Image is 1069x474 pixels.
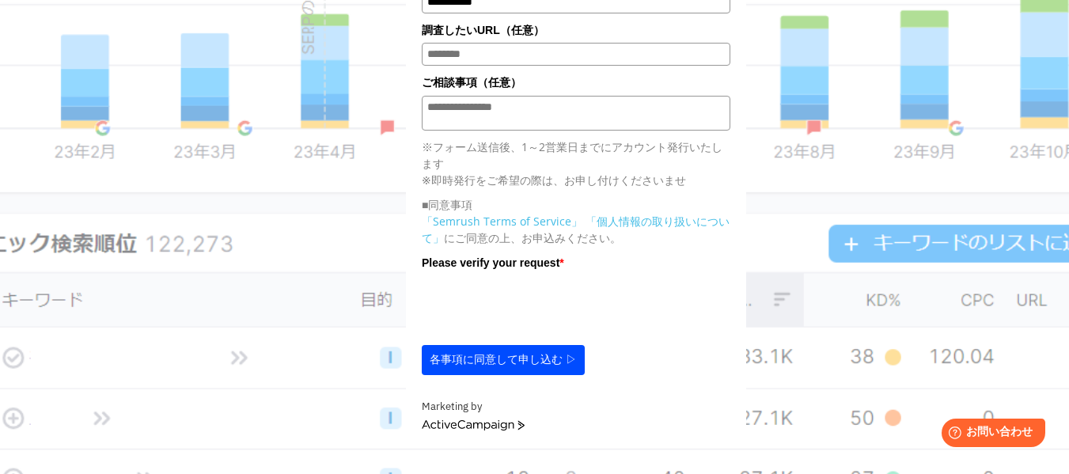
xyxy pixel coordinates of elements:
[422,254,730,271] label: Please verify your request
[422,214,582,229] a: 「Semrush Terms of Service」
[422,196,730,213] p: ■同意事項
[422,275,662,337] iframe: reCAPTCHA
[422,399,730,415] div: Marketing by
[422,345,585,375] button: 各事項に同意して申し込む ▷
[422,138,730,188] p: ※フォーム送信後、1～2営業日までにアカウント発行いたします ※即時発行をご希望の際は、お申し付けくださいませ
[422,213,730,246] p: にご同意の上、お申込みください。
[422,214,730,245] a: 「個人情報の取り扱いについて」
[422,21,730,39] label: 調査したいURL（任意）
[422,74,730,91] label: ご相談事項（任意）
[928,412,1052,457] iframe: Help widget launcher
